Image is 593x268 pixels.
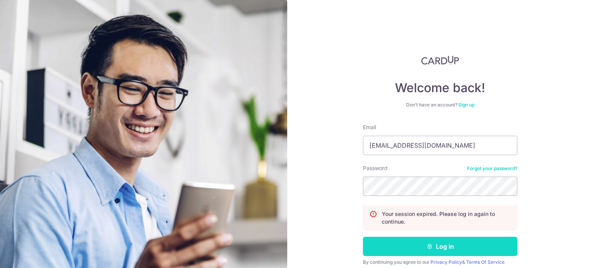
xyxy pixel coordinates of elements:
[382,210,511,226] p: Your session expired. Please log in again to continue.
[430,259,462,265] a: Privacy Policy
[467,165,517,172] a: Forgot your password?
[363,136,517,155] input: Enter your Email
[363,102,517,108] div: Don’t have an account?
[458,102,474,108] a: Sign up
[466,259,505,265] a: Terms Of Service
[363,259,517,265] div: By continuing you agree to our &
[363,80,517,96] h4: Welcome back!
[421,56,459,65] img: CardUp Logo
[363,123,376,131] label: Email
[363,164,388,172] label: Password
[363,237,517,256] button: Log in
